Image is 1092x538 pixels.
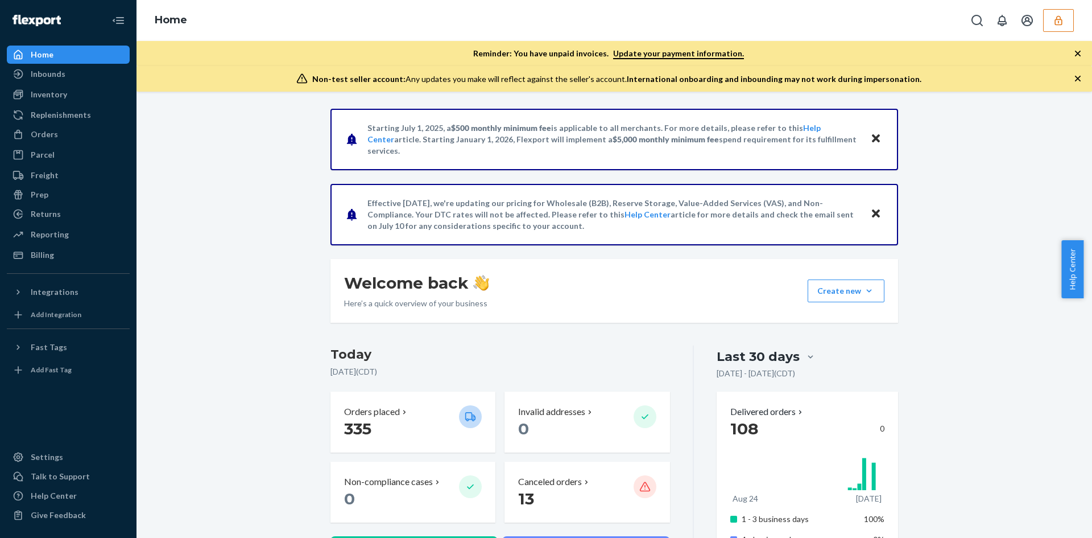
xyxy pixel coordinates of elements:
span: $5,000 monthly minimum fee [613,134,719,144]
div: Talk to Support [31,471,90,482]
span: 100% [864,514,884,524]
div: Freight [31,170,59,181]
div: Help Center [31,490,77,502]
p: Canceled orders [518,475,582,488]
button: Canceled orders 13 [504,462,669,523]
a: Settings [7,448,130,466]
p: Starting July 1, 2025, a is applicable to all merchants. For more details, please refer to this a... [367,122,859,157]
span: 108 [730,419,758,438]
div: Inbounds [31,68,65,80]
a: Update your payment information. [613,48,744,59]
a: Home [155,14,187,26]
button: Open notifications [991,9,1014,32]
span: 335 [344,419,371,438]
span: International onboarding and inbounding may not work during impersonation. [627,74,921,84]
button: Create new [808,280,884,302]
button: Invalid addresses 0 [504,392,669,453]
div: Reporting [31,229,69,240]
button: Give Feedback [7,506,130,524]
div: Settings [31,451,63,463]
a: Help Center [7,487,130,505]
a: Add Fast Tag [7,361,130,379]
a: Billing [7,246,130,264]
a: Inventory [7,85,130,104]
div: Fast Tags [31,342,67,353]
a: Add Integration [7,306,130,324]
button: Non-compliance cases 0 [330,462,495,523]
span: 0 [344,489,355,508]
div: Orders [31,129,58,140]
div: Give Feedback [31,510,86,521]
div: Last 30 days [717,348,800,365]
p: Aug 24 [733,493,758,504]
p: Orders placed [344,405,400,418]
button: Help Center [1061,240,1083,298]
div: Inventory [31,89,67,100]
p: 1 - 3 business days [742,514,854,525]
button: Close [868,131,883,147]
div: Returns [31,208,61,220]
span: 0 [518,419,529,438]
a: Prep [7,186,130,204]
a: Returns [7,205,130,223]
h1: Welcome back [344,273,489,293]
button: Fast Tags [7,338,130,356]
p: Reminder: You have unpaid invoices. [473,48,744,59]
p: [DATE] - [DATE] ( CDT ) [717,368,795,379]
a: Freight [7,166,130,184]
a: Replenishments [7,106,130,124]
p: [DATE] [856,493,882,504]
p: Effective [DATE], we're updating our pricing for Wholesale (B2B), Reserve Storage, Value-Added Se... [367,198,859,232]
button: Open Search Box [966,9,988,32]
div: Integrations [31,286,78,298]
button: Open account menu [1016,9,1039,32]
a: Reporting [7,225,130,244]
button: Close [868,206,883,223]
button: Integrations [7,283,130,301]
ol: breadcrumbs [146,4,196,37]
h3: Today [330,346,670,364]
button: Orders placed 335 [330,392,495,453]
img: Flexport logo [13,15,61,26]
div: Replenishments [31,109,91,121]
p: [DATE] ( CDT ) [330,366,670,377]
a: Parcel [7,146,130,164]
a: Talk to Support [7,467,130,486]
div: Parcel [31,149,55,161]
p: Non-compliance cases [344,475,433,488]
div: Home [31,49,53,60]
a: Inbounds [7,65,130,83]
img: hand-wave emoji [473,275,489,291]
div: Add Fast Tag [31,365,72,375]
span: 13 [518,489,534,508]
div: Add Integration [31,310,81,319]
p: Here’s a quick overview of your business [344,298,489,309]
button: Close Navigation [107,9,130,32]
span: $500 monthly minimum fee [451,123,551,133]
p: Invalid addresses [518,405,585,418]
a: Orders [7,125,130,143]
a: Home [7,46,130,64]
div: Prep [31,189,48,200]
div: Any updates you make will reflect against the seller's account. [312,73,921,85]
div: 0 [730,418,884,439]
a: Help Center [624,210,671,219]
span: Non-test seller account: [312,74,406,84]
button: Delivered orders [730,405,805,418]
div: Billing [31,249,54,261]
